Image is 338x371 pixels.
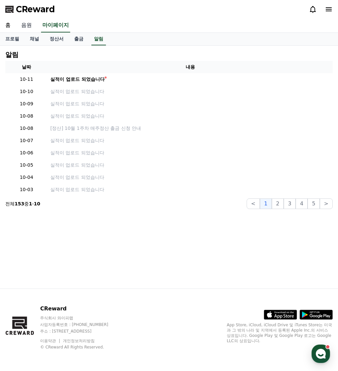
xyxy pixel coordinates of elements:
[2,210,44,227] a: 홈
[50,100,330,107] a: 실적이 업로드 되었습니다
[21,220,25,225] span: 홈
[8,100,45,107] p: 10-09
[91,33,106,45] a: 알림
[5,61,48,73] th: 날짜
[50,162,330,169] a: 실적이 업로드 되었습니다
[272,198,284,209] button: 2
[5,4,55,15] a: CReward
[5,51,19,58] h4: 알림
[8,162,45,169] p: 10-05
[61,220,69,226] span: 대화
[227,322,333,344] p: App Store, iCloud, iCloud Drive 및 iTunes Store는 미국과 그 밖의 나라 및 지역에서 등록된 Apple Inc.의 서비스 상표입니다. Goo...
[63,339,95,343] a: 개인정보처리방침
[40,315,121,321] p: 주식회사 와이피랩
[40,329,121,334] p: 주소 : [STREET_ADDRESS]
[34,201,40,206] strong: 10
[296,198,308,209] button: 4
[8,76,45,83] p: 10-11
[260,198,272,209] button: 1
[16,19,37,32] a: 음원
[40,305,121,313] p: CReward
[50,76,330,83] a: 실적이 업로드 되었습니다
[320,198,333,209] button: >
[50,186,330,193] a: 실적이 업로드 되었습니다
[247,198,260,209] button: <
[40,344,121,350] p: © CReward All Rights Reserved.
[8,88,45,95] p: 10-10
[8,137,45,144] p: 10-07
[8,113,45,120] p: 10-08
[48,61,333,73] th: 내용
[44,210,85,227] a: 대화
[41,19,70,32] a: 마이페이지
[50,174,330,181] a: 실적이 업로드 되었습니다
[69,33,89,45] a: 출금
[284,198,296,209] button: 3
[50,149,330,156] a: 실적이 업로드 되었습니다
[40,322,121,327] p: 사업자등록번호 : [PHONE_NUMBER]
[8,149,45,156] p: 10-06
[8,186,45,193] p: 10-03
[50,76,105,83] div: 실적이 업로드 되었습니다
[16,4,55,15] span: CReward
[5,200,40,207] p: 전체 중 -
[85,210,127,227] a: 설정
[15,201,24,206] strong: 153
[50,88,330,95] a: 실적이 업로드 되었습니다
[8,174,45,181] p: 10-04
[50,125,330,132] a: [정산] 10월 1주차 매주정산 출금 신청 안내
[50,137,330,144] a: 실적이 업로드 되었습니다
[308,198,319,209] button: 5
[102,220,110,225] span: 설정
[50,113,330,120] a: 실적이 업로드 되었습니다
[8,125,45,132] p: 10-08
[40,339,61,343] a: 이용약관
[29,201,32,206] strong: 1
[44,33,69,45] a: 정산서
[24,33,44,45] a: 채널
